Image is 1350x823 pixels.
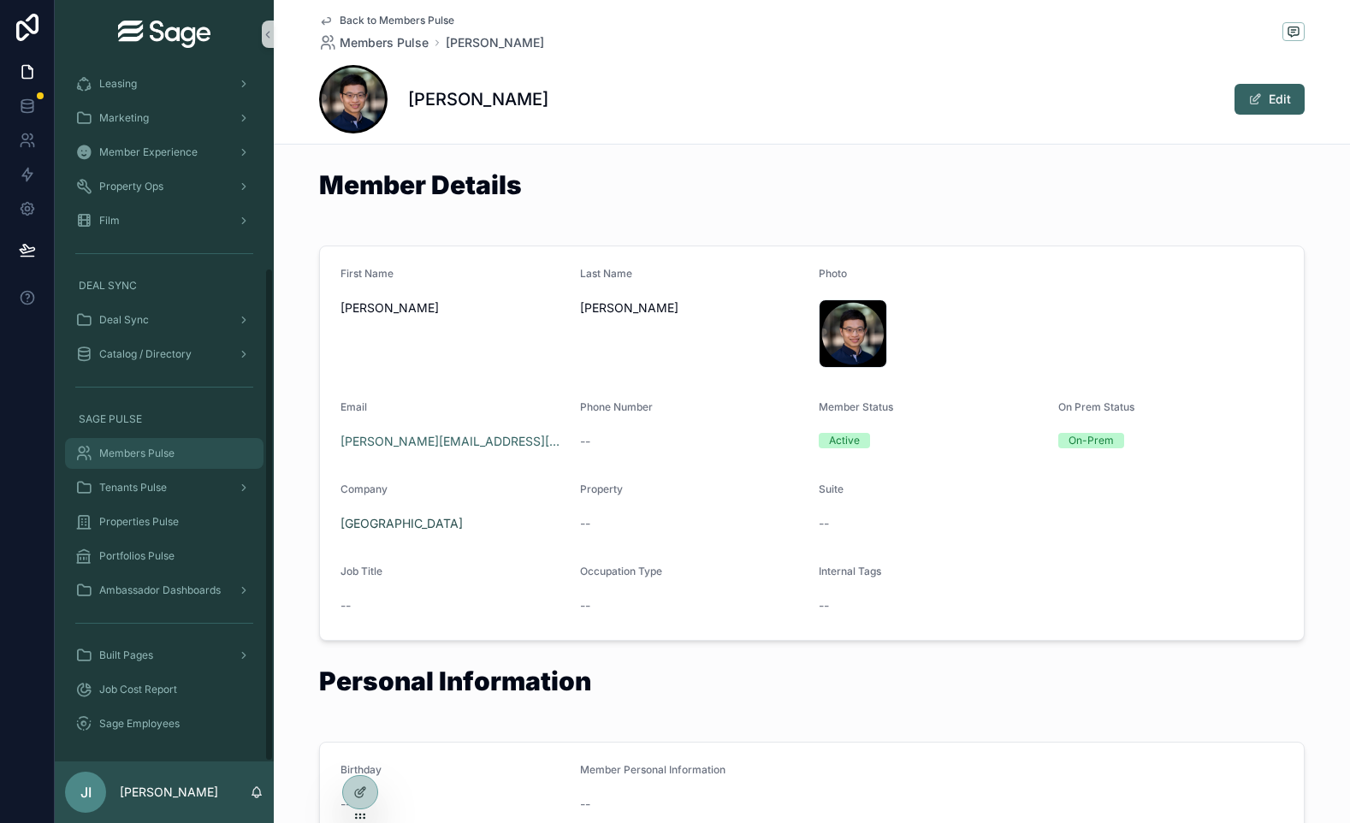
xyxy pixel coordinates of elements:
span: [PERSON_NAME] [340,299,566,317]
a: [PERSON_NAME] [446,34,544,51]
span: DEAL SYNC [79,279,137,293]
h1: Member Details [319,172,522,198]
p: [PERSON_NAME] [120,784,218,801]
span: Property [580,483,623,495]
span: Internal Tags [819,565,881,577]
a: [PERSON_NAME][EMAIL_ADDRESS][DOMAIN_NAME] [340,433,566,450]
span: Photo [819,267,847,280]
span: Tenants Pulse [99,481,167,494]
img: App logo [118,21,210,48]
span: Occupation Type [580,565,662,577]
span: SAGE PULSE [79,412,142,426]
span: Company [340,483,388,495]
a: Portfolios Pulse [65,541,263,571]
a: Film [65,205,263,236]
span: Built Pages [99,648,153,662]
span: Suite [819,483,844,495]
span: Properties Pulse [99,515,179,529]
a: Sage Employees [65,708,263,739]
span: Job Cost Report [99,683,177,696]
a: Job Cost Report [65,674,263,705]
div: scrollable content [55,68,274,761]
a: Ambassador Dashboards [65,575,263,606]
a: SAGE PULSE [65,404,263,435]
span: Member Status [819,400,893,413]
span: Birthday [340,763,382,776]
span: Film [99,214,120,228]
a: Tenants Pulse [65,472,263,503]
div: Active [829,433,860,448]
span: -- [580,796,590,813]
span: First Name [340,267,394,280]
span: Portfolios Pulse [99,549,175,563]
h1: [PERSON_NAME] [408,87,548,111]
span: -- [580,433,590,450]
a: Back to Members Pulse [319,14,454,27]
span: On Prem Status [1058,400,1134,413]
span: -- [819,515,829,532]
span: Property Ops [99,180,163,193]
a: Member Experience [65,137,263,168]
div: On-Prem [1069,433,1114,448]
a: Members Pulse [319,34,429,51]
span: -- [580,515,590,532]
a: Members Pulse [65,438,263,469]
span: Member Personal Information [580,763,725,776]
span: Leasing [99,77,137,91]
span: [PERSON_NAME] [580,299,806,317]
button: Edit [1235,84,1305,115]
span: Last Name [580,267,632,280]
a: DEAL SYNC [65,270,263,301]
span: -- [819,597,829,614]
span: Email [340,400,367,413]
span: -- [580,597,590,614]
span: Phone Number [580,400,653,413]
span: Sage Employees [99,717,180,731]
a: Properties Pulse [65,506,263,537]
a: Leasing [65,68,263,99]
span: Ambassador Dashboards [99,583,221,597]
span: -- [340,597,351,614]
span: Members Pulse [340,34,429,51]
span: JI [80,782,92,802]
a: [GEOGRAPHIC_DATA] [340,515,463,532]
h1: Personal Information [319,668,591,694]
span: Catalog / Directory [99,347,192,361]
span: Job Title [340,565,382,577]
a: Marketing [65,103,263,133]
a: Property Ops [65,171,263,202]
span: Deal Sync [99,313,149,327]
span: Member Experience [99,145,198,159]
span: Back to Members Pulse [340,14,454,27]
span: -- [340,796,351,813]
a: Catalog / Directory [65,339,263,370]
span: Members Pulse [99,447,175,460]
span: Marketing [99,111,149,125]
a: Deal Sync [65,305,263,335]
a: Built Pages [65,640,263,671]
